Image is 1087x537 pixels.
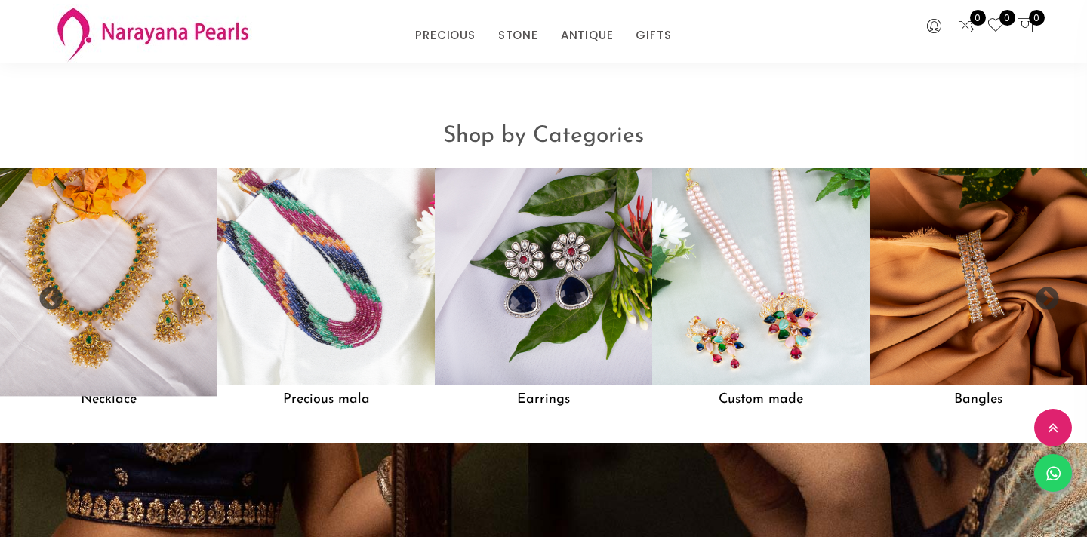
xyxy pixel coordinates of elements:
img: Custom made [652,168,870,385]
span: 0 [970,10,986,26]
a: 0 [987,17,1005,36]
h5: Bangles [870,385,1087,414]
button: Next [1034,287,1049,302]
a: 0 [957,17,975,36]
button: 0 [1016,17,1034,36]
span: 0 [1029,10,1045,26]
button: Previous [38,287,53,302]
a: ANTIQUE [561,24,614,47]
img: Bangles [870,168,1087,385]
img: Earrings [435,168,652,385]
a: PRECIOUS [415,24,475,47]
h5: Earrings [435,385,652,414]
a: STONE [498,24,538,47]
span: 0 [999,10,1015,26]
a: GIFTS [636,24,671,47]
img: Precious mala [217,168,435,385]
h5: Custom made [652,385,870,414]
h5: Precious mala [217,385,435,414]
